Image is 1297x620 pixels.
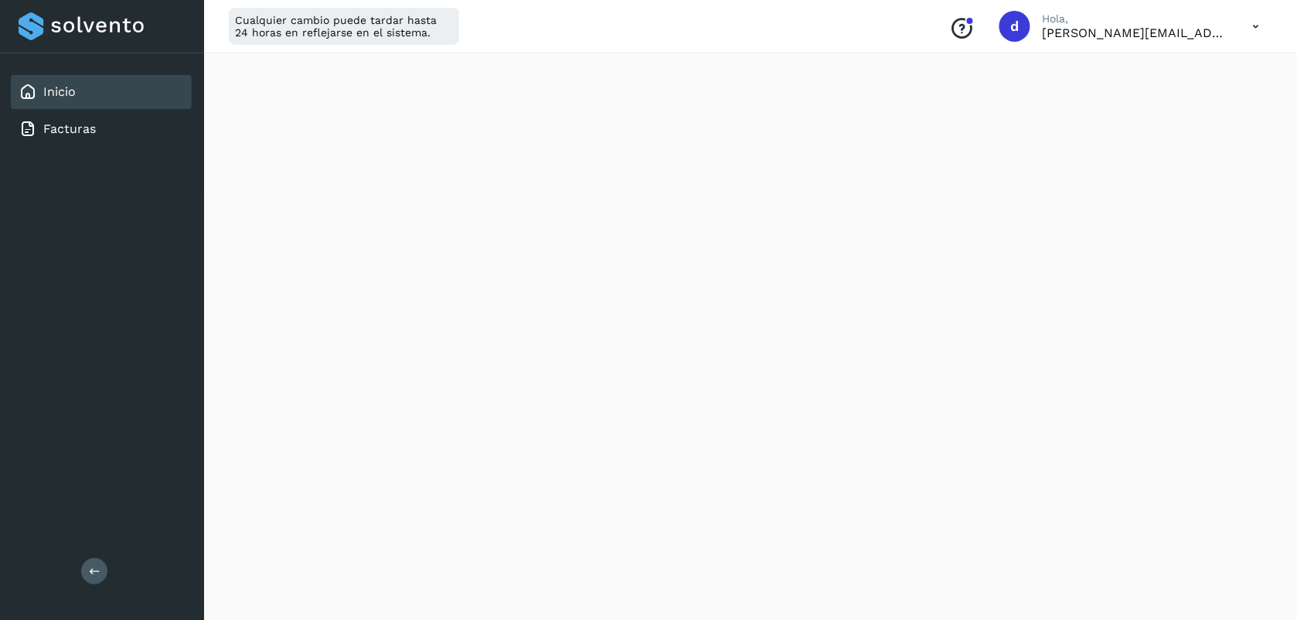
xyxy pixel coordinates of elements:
div: Inicio [11,75,192,109]
div: Facturas [11,112,192,146]
a: Facturas [43,121,96,136]
div: Cualquier cambio puede tardar hasta 24 horas en reflejarse en el sistema. [229,8,459,45]
p: d.alvarez@easyports.io [1043,26,1228,40]
a: Inicio [43,84,76,99]
p: Hola, [1043,12,1228,26]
